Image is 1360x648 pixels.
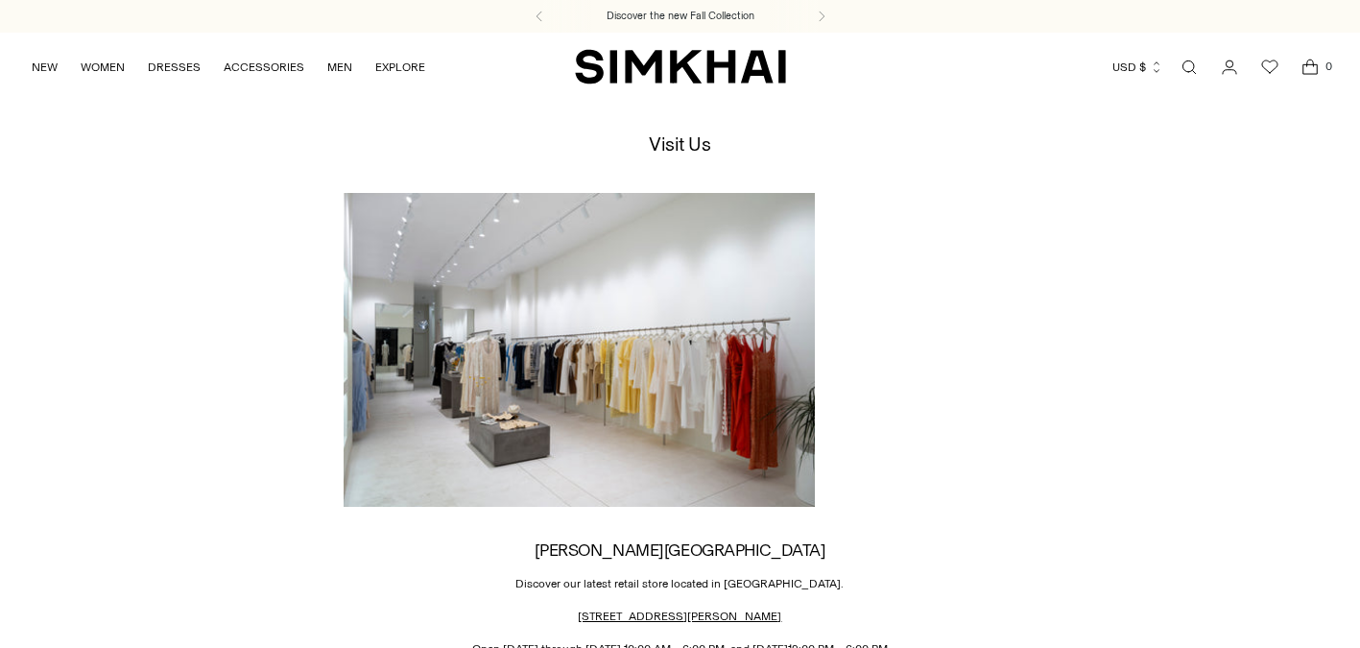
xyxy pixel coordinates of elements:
a: MEN [327,46,352,88]
p: Discover our latest retail store located in [GEOGRAPHIC_DATA]. [344,575,1015,592]
a: WOMEN [81,46,125,88]
span: 0 [1320,58,1337,75]
a: Discover the new Fall Collection [607,9,754,24]
a: Open search modal [1170,48,1208,86]
button: USD $ [1112,46,1163,88]
h1: Visit Us [649,133,710,155]
a: [STREET_ADDRESS][PERSON_NAME] [578,610,781,623]
a: EXPLORE [375,46,425,88]
a: ACCESSORIES [224,46,304,88]
a: NEW [32,46,58,88]
a: Go to the account page [1210,48,1249,86]
h2: [PERSON_NAME][GEOGRAPHIC_DATA] [344,540,1015,559]
a: Open cart modal [1291,48,1329,86]
a: SIMKHAI [575,48,786,85]
a: Wishlist [1251,48,1289,86]
a: DRESSES [148,46,201,88]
